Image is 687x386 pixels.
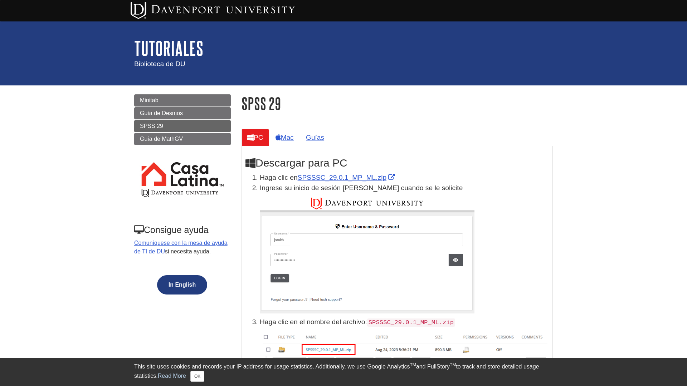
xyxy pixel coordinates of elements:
span: Minitab [140,97,159,103]
div: This site uses cookies and records your IP address for usage statistics. Additionally, we use Goo... [134,362,553,382]
code: SPSSSC_29.0.1_MP_ML.zip [367,318,455,327]
img: Davenport University [131,2,295,19]
button: Close [190,371,204,382]
span: Guía de Desmos [140,110,183,116]
a: Comuníquese con la mesa de ayuda de TI de DU [134,240,228,254]
a: PC [242,129,269,146]
a: In English [155,282,209,288]
a: Link opens in new window [298,174,397,181]
a: Read More [158,373,186,379]
a: SPSS 29 [134,120,231,132]
span: Guía de MathGV [140,136,183,142]
span: SPSS 29 [140,123,163,129]
p: Haga clic en el nombre del archivo: [260,317,549,327]
img: SPSS file is selected. [260,331,549,371]
a: Mac [270,129,299,146]
a: Guía de MathGV [134,133,231,145]
h1: SPSS 29 [242,94,553,113]
h3: Consigue ayuda [134,225,230,235]
sup: TM [450,362,456,367]
button: In English [157,275,207,295]
a: Guía de Desmos [134,107,231,119]
p: si necesita ayuda. [134,239,230,256]
a: Guías [300,129,330,146]
span: Biblioteca de DU [134,60,185,68]
div: Guide Page Menu [134,94,231,307]
p: Ingrese su inicio de sesión [PERSON_NAME] cuando se le solicite [260,183,549,193]
sup: TM [410,362,416,367]
a: Tutoriales [134,37,203,59]
h2: Descargar para PC [245,157,549,169]
a: Minitab [134,94,231,107]
li: Haga clic en [260,173,549,183]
